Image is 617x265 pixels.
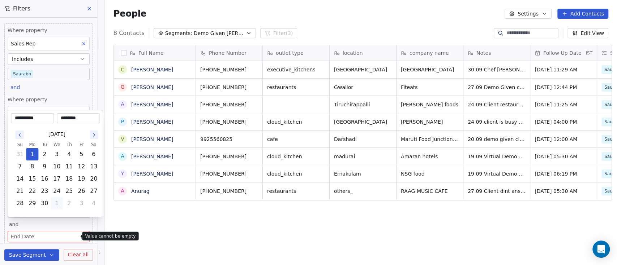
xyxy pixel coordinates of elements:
[63,161,75,172] button: Thursday, September 11th, 2025
[14,198,26,209] button: Sunday, September 28th, 2025
[39,161,50,172] button: Tuesday, September 9th, 2025
[63,141,75,148] th: Thursday
[26,141,38,148] th: Monday
[88,198,99,209] button: Saturday, October 4th, 2025
[15,131,24,139] button: Go to the Previous Month
[76,185,87,197] button: Friday, September 26th, 2025
[88,173,99,185] button: Saturday, September 20th, 2025
[63,198,75,209] button: Thursday, October 2nd, 2025
[26,185,38,197] button: Monday, September 22nd, 2025
[63,149,75,160] button: Thursday, September 4th, 2025
[51,173,63,185] button: Wednesday, September 17th, 2025
[39,149,50,160] button: Tuesday, September 2nd, 2025
[14,185,26,197] button: Sunday, September 21st, 2025
[76,149,87,160] button: Friday, September 5th, 2025
[14,141,100,209] table: September 2025
[26,198,38,209] button: Monday, September 29th, 2025
[51,185,63,197] button: Wednesday, September 24th, 2025
[51,149,63,160] button: Wednesday, September 3rd, 2025
[14,161,26,172] button: Sunday, September 7th, 2025
[76,161,87,172] button: Friday, September 12th, 2025
[63,173,75,185] button: Thursday, September 18th, 2025
[26,173,38,185] button: Monday, September 15th, 2025
[39,185,50,197] button: Tuesday, September 23rd, 2025
[48,131,65,138] span: [DATE]
[51,141,63,148] th: Wednesday
[63,185,75,197] button: Thursday, September 25th, 2025
[26,149,38,160] button: Monday, September 1st, 2025, selected
[38,141,51,148] th: Tuesday
[39,198,50,209] button: Tuesday, September 30th, 2025
[90,131,98,139] button: Go to the Next Month
[51,161,63,172] button: Wednesday, September 10th, 2025
[76,173,87,185] button: Friday, September 19th, 2025
[88,185,99,197] button: Saturday, September 27th, 2025
[87,141,100,148] th: Saturday
[76,198,87,209] button: Friday, October 3rd, 2025
[39,173,50,185] button: Tuesday, September 16th, 2025
[88,149,99,160] button: Saturday, September 6th, 2025
[14,149,26,160] button: Sunday, August 31st, 2025
[88,161,99,172] button: Saturday, September 13th, 2025
[85,233,136,239] p: Value cannot be empty
[26,161,38,172] button: Monday, September 8th, 2025
[51,198,63,209] button: Today, Wednesday, October 1st, 2025
[14,141,26,148] th: Sunday
[14,173,26,185] button: Sunday, September 14th, 2025
[75,141,87,148] th: Friday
